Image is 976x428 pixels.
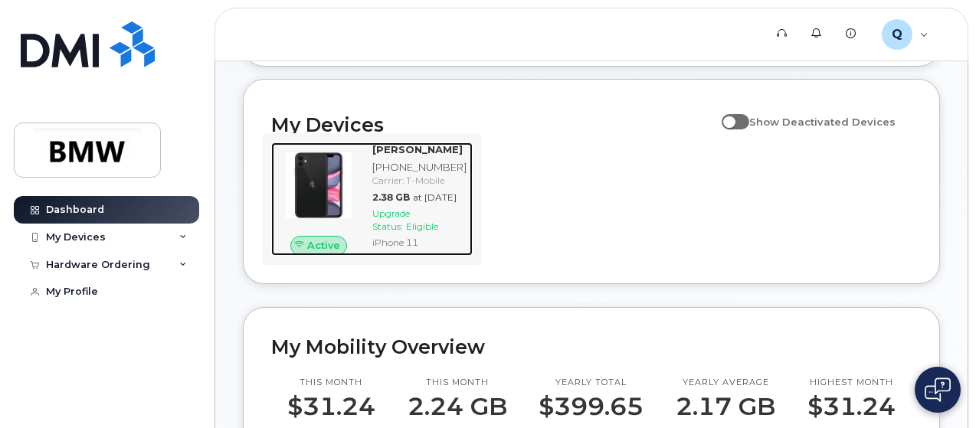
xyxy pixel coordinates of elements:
p: $31.24 [807,393,896,420]
p: 2.24 GB [408,393,507,420]
span: Show Deactivated Devices [749,116,896,128]
input: Show Deactivated Devices [722,107,734,119]
p: Yearly average [676,377,775,389]
p: This month [287,377,375,389]
span: at [DATE] [413,191,457,203]
strong: [PERSON_NAME] [372,143,463,155]
p: Yearly total [539,377,644,389]
img: Open chat [925,377,951,402]
h2: My Devices [271,113,714,136]
span: Upgrade Status: [372,207,410,232]
span: Active [307,238,340,253]
span: Eligible [406,221,438,232]
span: 2.38 GB [372,191,410,203]
p: 2.17 GB [676,393,775,420]
p: This month [408,377,507,389]
h2: My Mobility Overview [271,335,912,358]
img: iPhone_11.jpg [283,150,354,221]
p: $399.65 [539,393,644,420]
p: Highest month [807,377,896,389]
p: $31.24 [287,393,375,420]
div: QTC8133 [871,19,939,50]
div: [PHONE_NUMBER] [372,160,467,175]
div: iPhone 11 [372,236,467,249]
span: Q [892,25,902,44]
div: Carrier: T-Mobile [372,174,467,187]
a: Active[PERSON_NAME][PHONE_NUMBER]Carrier: T-Mobile2.38 GBat [DATE]Upgrade Status:EligibleiPhone 11 [271,142,473,255]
